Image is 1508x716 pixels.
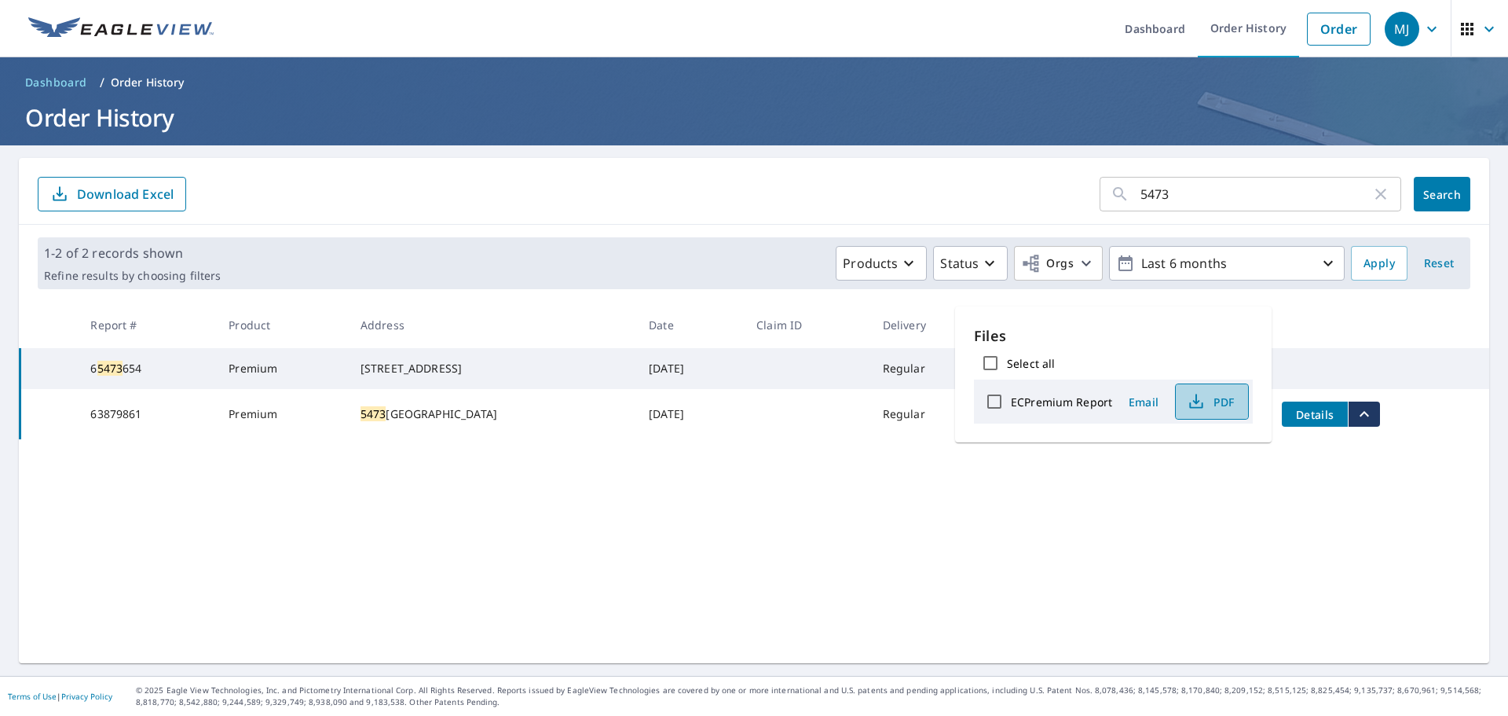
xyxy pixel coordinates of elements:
[19,101,1489,134] h1: Order History
[97,361,123,376] mark: 5473
[216,389,348,439] td: Premium
[44,269,221,283] p: Refine results by choosing filters
[1426,187,1458,202] span: Search
[1282,402,1348,427] button: detailsBtn-63879861
[1140,172,1371,216] input: Address, Report #, Claim ID, etc.
[1175,384,1249,420] button: PDF
[78,302,216,348] th: Report #
[1135,250,1319,277] p: Last 6 months
[744,302,870,348] th: Claim ID
[28,17,214,41] img: EV Logo
[136,685,1500,708] p: © 2025 Eagle View Technologies, Inc. and Pictometry International Corp. All Rights Reserved. Repo...
[636,302,744,348] th: Date
[100,73,104,92] li: /
[1291,407,1338,422] span: Details
[974,325,1253,347] p: Files
[1414,246,1464,281] button: Reset
[44,244,221,263] p: 1-2 of 2 records shown
[77,185,174,203] p: Download Excel
[1011,395,1112,409] label: ECPremium Report
[870,389,992,439] td: Regular
[1348,402,1380,427] button: filesDropdownBtn-63879861
[1125,395,1162,409] span: Email
[870,302,992,348] th: Delivery
[78,389,216,439] td: 63879861
[1351,246,1407,281] button: Apply
[361,406,624,422] div: [GEOGRAPHIC_DATA]
[348,302,636,348] th: Address
[870,348,992,389] td: Regular
[1414,177,1470,211] button: Search
[843,254,898,273] p: Products
[8,692,112,701] p: |
[1363,254,1395,274] span: Apply
[78,348,216,389] td: 6 654
[361,361,624,376] div: [STREET_ADDRESS]
[1109,246,1345,281] button: Last 6 months
[8,691,57,702] a: Terms of Use
[992,302,1100,348] th: Cost
[933,246,1008,281] button: Status
[111,75,185,90] p: Order History
[636,348,744,389] td: [DATE]
[38,177,186,211] button: Download Excel
[216,348,348,389] td: Premium
[940,254,979,273] p: Status
[1021,254,1074,274] span: Orgs
[25,75,87,90] span: Dashboard
[1307,13,1371,46] a: Order
[19,70,93,95] a: Dashboard
[836,246,927,281] button: Products
[61,691,112,702] a: Privacy Policy
[1185,392,1235,411] span: PDF
[1118,390,1169,414] button: Email
[361,406,386,421] mark: 5473
[1420,254,1458,274] span: Reset
[1385,12,1419,46] div: MJ
[1007,356,1055,371] label: Select all
[1014,246,1103,281] button: Orgs
[216,302,348,348] th: Product
[636,389,744,439] td: [DATE]
[19,70,1489,95] nav: breadcrumb
[1100,302,1269,348] th: Status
